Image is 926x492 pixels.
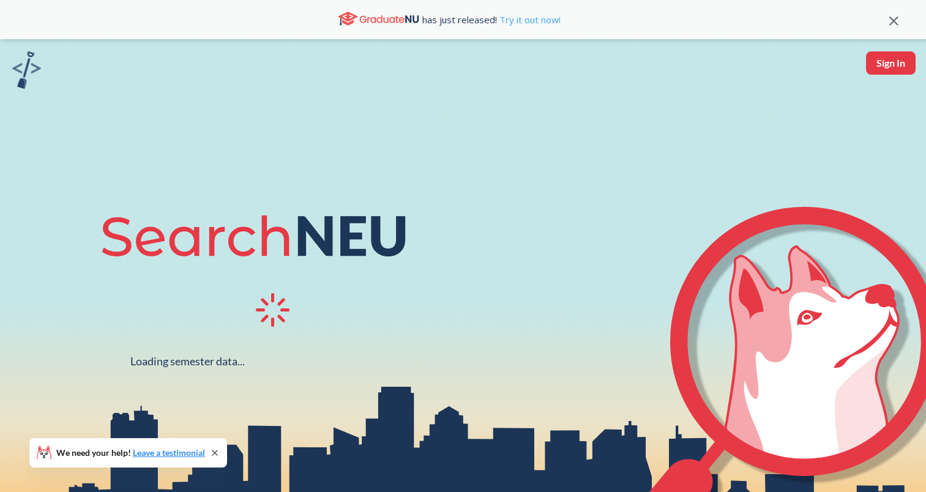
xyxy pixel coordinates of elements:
[866,51,916,75] button: Sign In
[422,13,561,26] span: has just released!
[56,449,205,457] span: We need your help!
[133,447,205,458] a: Leave a testimonial
[12,51,41,89] img: sandbox logo
[12,51,41,92] a: sandbox logo
[130,354,245,368] div: Loading semester data...
[497,13,561,26] a: Try it out now!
